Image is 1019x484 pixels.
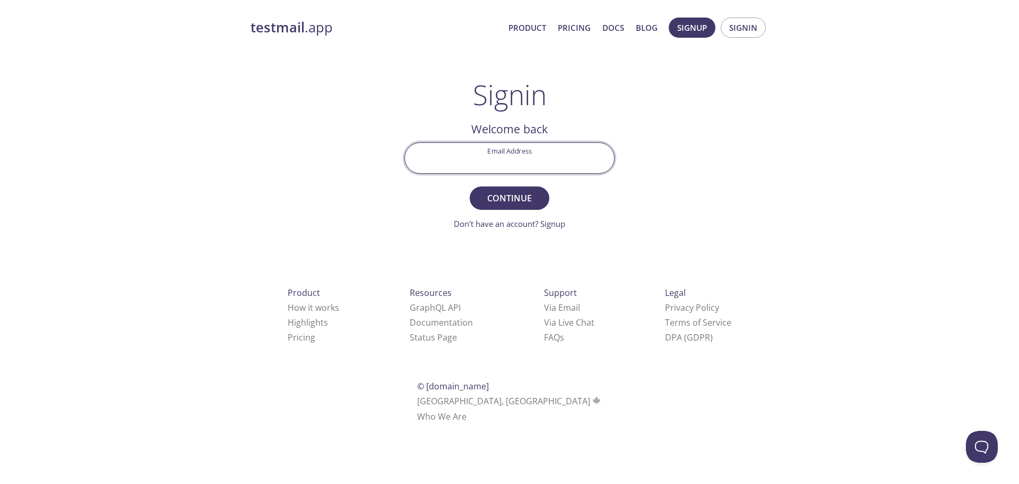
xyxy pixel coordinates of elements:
a: Product [508,21,546,35]
span: Resources [410,287,452,299]
a: DPA (GDPR) [665,332,713,343]
a: Privacy Policy [665,302,719,313]
a: Via Email [544,302,580,313]
button: Continue [470,186,549,210]
h1: Signin [473,79,547,111]
span: Support [544,287,577,299]
a: Highlights [288,317,328,328]
span: Legal [665,287,686,299]
button: Signin [721,18,766,38]
button: Signup [669,18,715,38]
a: FAQ [544,332,564,343]
a: Status Page [410,332,457,343]
a: Terms of Service [665,317,731,328]
a: Docs [602,21,624,35]
span: Product [288,287,320,299]
span: s [560,332,564,343]
span: Signin [729,21,757,35]
a: Don't have an account? Signup [454,218,565,229]
span: Continue [481,191,538,206]
a: Pricing [288,332,315,343]
span: © [DOMAIN_NAME] [417,380,489,392]
a: Via Live Chat [544,317,594,328]
h2: Welcome back [404,120,615,138]
strong: testmail [251,18,305,37]
iframe: Help Scout Beacon - Open [966,431,998,463]
a: How it works [288,302,339,313]
a: Who We Are [417,411,467,422]
a: testmail.app [251,19,500,37]
a: Pricing [558,21,591,35]
span: [GEOGRAPHIC_DATA], [GEOGRAPHIC_DATA] [417,395,602,407]
span: Signup [677,21,707,35]
a: Blog [636,21,658,35]
a: GraphQL API [410,302,461,313]
a: Documentation [410,317,473,328]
